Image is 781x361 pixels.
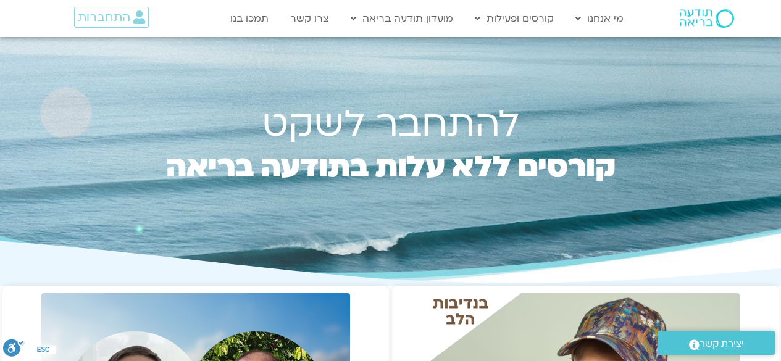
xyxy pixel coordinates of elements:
[345,7,459,30] a: מועדון תודעה בריאה
[78,10,130,24] span: התחברות
[284,7,335,30] a: צרו קשר
[74,7,149,28] a: התחברות
[680,9,734,28] img: תודעה בריאה
[140,108,641,141] h1: להתחבר לשקט
[658,331,775,355] a: יצירת קשר
[569,7,630,30] a: מי אנחנו
[140,154,641,209] h2: קורסים ללא עלות בתודעה בריאה
[224,7,275,30] a: תמכו בנו
[469,7,560,30] a: קורסים ופעילות
[700,336,744,352] span: יצירת קשר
